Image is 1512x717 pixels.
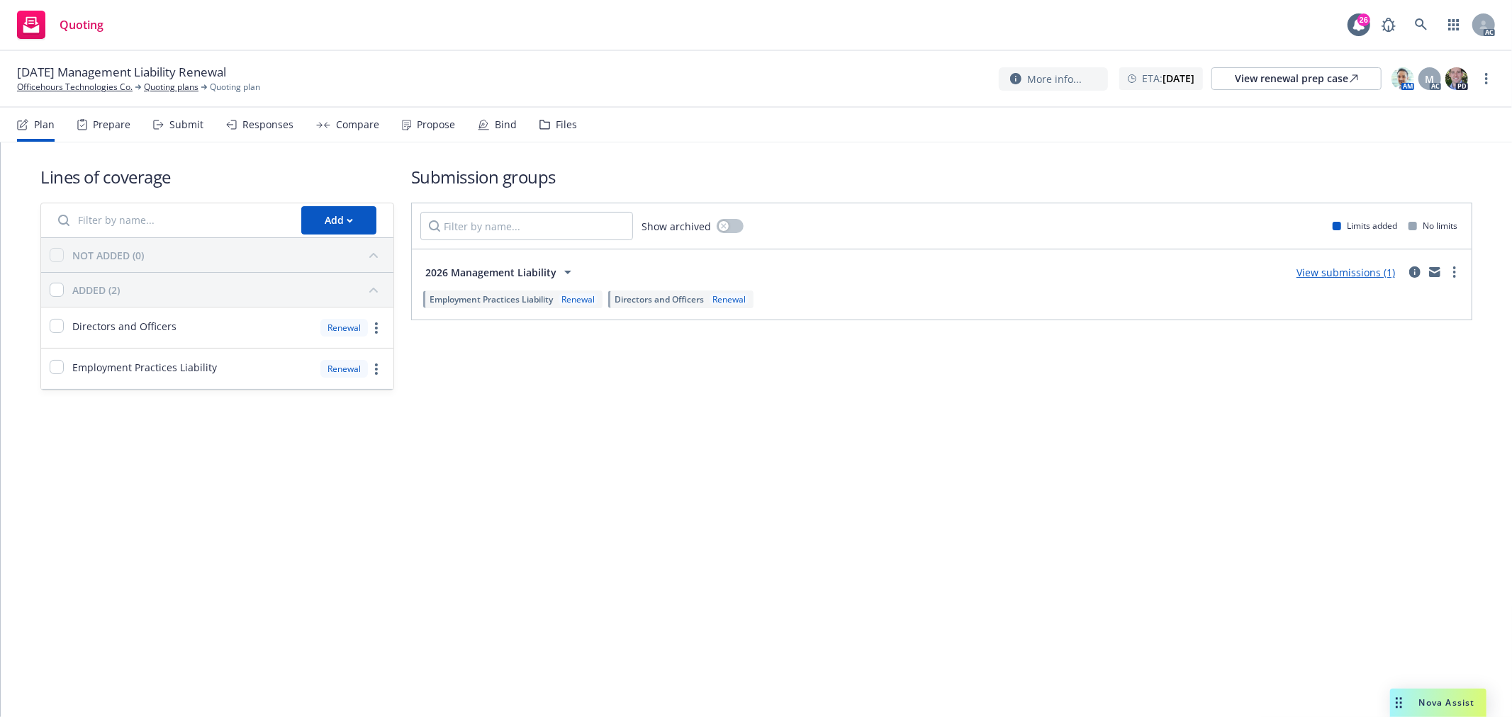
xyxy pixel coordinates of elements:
[72,248,144,263] div: NOT ADDED (0)
[411,165,1472,188] h1: Submission groups
[72,319,177,334] span: Directors and Officers
[1374,11,1403,39] a: Report a Bug
[1445,67,1468,90] img: photo
[11,5,109,45] a: Quoting
[425,265,556,280] span: 2026 Management Liability
[40,165,394,188] h1: Lines of coverage
[1407,11,1435,39] a: Search
[336,119,379,130] div: Compare
[60,19,103,30] span: Quoting
[430,293,553,305] span: Employment Practices Liability
[642,219,711,234] span: Show archived
[1426,72,1435,86] span: M
[17,81,133,94] a: Officehours Technologies Co.
[1478,70,1495,87] a: more
[710,293,749,305] div: Renewal
[1406,264,1423,281] a: circleInformation
[1440,11,1468,39] a: Switch app
[420,258,581,286] button: 2026 Management Liability
[1409,220,1457,232] div: No limits
[1163,72,1194,85] strong: [DATE]
[72,278,385,301] button: ADDED (2)
[320,360,368,378] div: Renewal
[1142,71,1194,86] span: ETA :
[999,67,1108,91] button: More info...
[34,119,55,130] div: Plan
[1211,67,1382,90] a: View renewal prep case
[1390,689,1408,717] div: Drag to move
[1357,13,1370,26] div: 26
[615,293,704,305] span: Directors and Officers
[242,119,293,130] div: Responses
[1333,220,1397,232] div: Limits added
[1419,696,1475,708] span: Nova Assist
[495,119,517,130] div: Bind
[1235,68,1358,89] div: View renewal prep case
[72,360,217,375] span: Employment Practices Liability
[210,81,260,94] span: Quoting plan
[301,206,376,235] button: Add
[556,119,577,130] div: Files
[368,361,385,378] a: more
[72,244,385,266] button: NOT ADDED (0)
[93,119,130,130] div: Prepare
[169,119,203,130] div: Submit
[1426,264,1443,281] a: mail
[1390,689,1486,717] button: Nova Assist
[17,64,226,81] span: [DATE] Management Liability Renewal
[72,283,120,298] div: ADDED (2)
[1027,72,1082,86] span: More info...
[144,81,198,94] a: Quoting plans
[325,207,353,234] div: Add
[368,320,385,337] a: more
[417,119,455,130] div: Propose
[1446,264,1463,281] a: more
[50,206,293,235] input: Filter by name...
[420,212,633,240] input: Filter by name...
[1297,266,1395,279] a: View submissions (1)
[1391,67,1414,90] img: photo
[320,319,368,337] div: Renewal
[559,293,598,305] div: Renewal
